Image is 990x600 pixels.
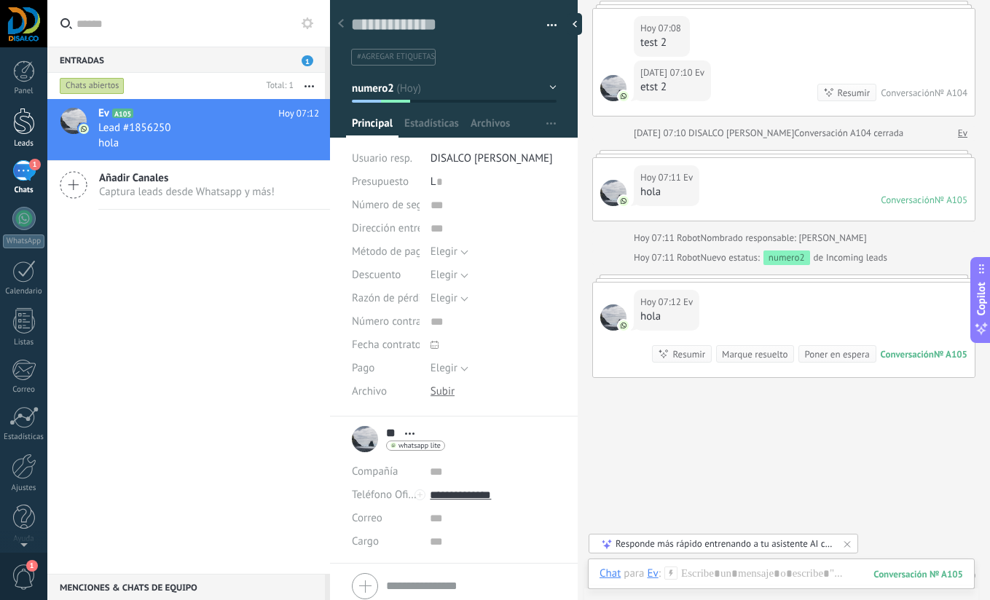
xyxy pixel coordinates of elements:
[431,287,468,310] button: Elegir
[881,87,935,99] div: Conversación
[683,170,693,185] span: Ev
[935,194,967,206] div: № A105
[634,231,867,245] div: Nombrado responsable: [PERSON_NAME]
[352,339,421,350] span: Fecha contrato
[352,380,420,403] div: Archivo
[3,287,45,296] div: Calendario
[567,13,582,35] div: Ocultar
[431,291,457,305] span: Elegir
[47,47,325,73] div: Entradas
[352,246,428,257] span: Método de pago
[701,250,760,265] span: Nuevo estatus:
[3,385,45,395] div: Correo
[26,560,38,572] span: 1
[352,293,433,304] span: Razón de pérdida
[431,357,468,380] button: Elegir
[958,126,967,141] a: Ev
[3,433,45,442] div: Estadísticas
[98,136,119,150] span: hola
[352,200,464,210] span: Número de seguimiento
[352,507,382,530] button: Correo
[98,106,109,121] span: Ev
[352,151,412,165] span: Usuario resp.
[3,338,45,347] div: Listas
[677,251,700,264] span: Robot
[3,483,45,493] div: Ajustes
[640,80,704,95] div: etst 2
[352,194,420,217] div: Número de seguimiento
[616,537,833,550] div: Responde más rápido entrenando a tu asistente AI con tus fuentes de datos
[618,91,629,101] img: com.amocrm.amocrmwa.svg
[471,117,510,138] span: Archivos
[352,511,382,525] span: Correo
[352,240,420,264] div: Método de pago
[431,264,468,287] button: Elegir
[618,196,629,206] img: com.amocrm.amocrmwa.svg
[634,250,677,265] div: Hoy 07:11
[881,348,934,360] div: Conversación
[352,217,420,240] div: Dirección entrega
[600,180,626,206] span: Ev
[99,185,275,199] span: Captura leads desde Whatsapp y más!
[677,232,700,244] span: Robot
[881,194,935,206] div: Conversación
[79,124,89,134] img: icon
[352,536,379,547] span: Cargo
[640,36,683,50] div: test 2
[618,320,629,331] img: com.amocrm.amocrmwa.svg
[352,170,420,194] div: Presupuesto
[3,139,45,149] div: Leads
[3,234,44,248] div: WhatsApp
[640,309,693,324] div: hola
[352,460,419,483] div: Compañía
[352,264,420,287] div: Descuento
[352,147,420,170] div: Usuario resp.
[352,269,401,280] span: Descuento
[278,106,319,121] span: Hoy 07:12
[934,348,967,360] div: № A105
[3,87,45,96] div: Panel
[688,127,794,139] span: DISALCO SALVADOR
[624,567,644,581] span: para
[352,363,374,374] span: Pago
[640,66,695,80] div: [DATE] 07:10
[722,347,787,361] div: Marque resuelto
[352,333,420,357] div: Fecha contrato
[873,568,963,580] div: 105
[600,75,626,101] span: Ev
[99,171,275,185] span: Añadir Canales
[634,126,688,141] div: [DATE] 07:10
[352,488,428,502] span: Teléfono Oficina
[352,223,434,234] span: Dirección entrega
[47,574,325,600] div: Menciones & Chats de equipo
[352,117,393,138] span: Principal
[60,77,125,95] div: Chats abiertos
[634,231,677,245] div: Hoy 07:11
[294,73,325,99] button: Más
[431,268,457,282] span: Elegir
[261,79,294,93] div: Total: 1
[974,283,989,316] span: Copilot
[659,567,661,581] span: :
[302,55,313,66] span: 1
[804,347,869,361] div: Poner en espera
[352,530,419,553] div: Cargo
[640,185,693,200] div: hola
[357,52,435,62] span: #agregar etiquetas
[404,117,459,138] span: Estadísticas
[683,295,693,309] span: Ev
[352,386,387,397] span: Archivo
[98,121,170,135] span: Lead #1856250
[838,86,871,100] div: Resumir
[352,175,409,189] span: Presupuesto
[431,240,468,264] button: Elegir
[431,170,557,194] div: L
[640,170,683,185] div: Hoy 07:11
[695,66,704,80] span: Ev
[431,361,457,375] span: Elegir
[352,287,420,310] div: Razón de pérdida
[398,442,441,449] span: whatsapp lite
[29,159,41,170] span: 1
[794,126,903,141] div: Conversación A104 cerrada
[431,245,457,258] span: Elegir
